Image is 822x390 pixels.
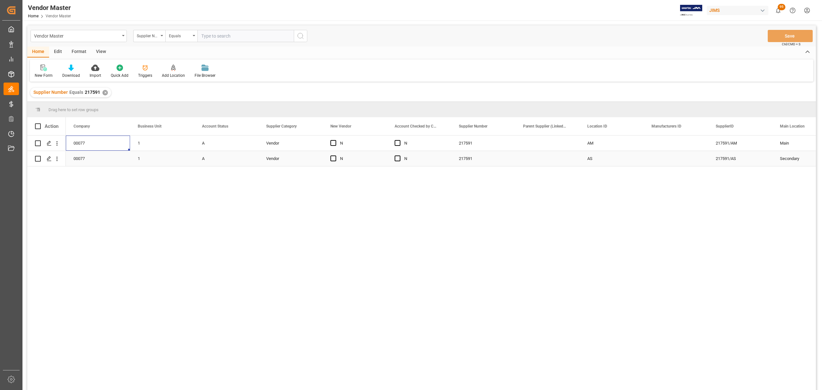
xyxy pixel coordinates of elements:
button: open menu [133,30,165,42]
span: 217591 [85,90,100,95]
span: Company [74,124,90,129]
div: Supplier Number [137,31,159,39]
button: Help Center [785,3,800,18]
div: N [404,136,443,151]
span: Main Location [780,124,805,129]
div: Quick Add [111,73,128,78]
div: N [340,136,379,151]
div: Edit [49,47,67,58]
span: Drag here to set row groups [48,107,99,112]
button: Save [768,30,813,42]
span: Supplier Category [266,124,297,129]
button: show 95 new notifications [771,3,785,18]
div: AM [580,136,644,151]
div: N [404,151,443,166]
div: AS [580,151,644,166]
div: Triggers [138,73,152,78]
div: 1 [130,151,194,166]
span: 95 [778,4,785,10]
div: 00077 [66,151,130,166]
div: Press SPACE to select this row. [27,151,66,166]
div: Equals [169,31,191,39]
input: Type to search [197,30,294,42]
span: SupplierID [716,124,734,129]
span: Location ID [587,124,607,129]
span: New Vendor [330,124,351,129]
div: N [340,151,379,166]
a: Home [28,14,39,18]
span: Manufacturers ID [651,124,681,129]
div: 217591/AS [708,151,772,166]
span: Account Checked by Compliance [395,124,438,129]
div: JIMS [707,6,768,15]
div: Add Location [162,73,185,78]
button: open menu [31,30,127,42]
div: File Browser [195,73,215,78]
button: JIMS [707,4,771,16]
span: Supplier Number [33,90,68,95]
div: Vendor [266,151,315,166]
span: Business Unit [138,124,162,129]
div: Download [62,73,80,78]
div: 00077 [66,136,130,151]
div: Import [90,73,101,78]
span: Ctrl/CMD + S [782,42,800,47]
div: 1 [130,136,194,151]
div: Home [27,47,49,58]
div: 217591 [451,151,515,166]
div: Press SPACE to select this row. [27,136,66,151]
span: Supplier Number [459,124,487,129]
div: Vendor Master [34,31,120,40]
div: A [202,151,251,166]
div: View [91,47,111,58]
div: New Form [35,73,53,78]
span: Account Status [202,124,228,129]
span: Equals [69,90,83,95]
div: ✕ [102,90,108,95]
div: A [202,136,251,151]
div: 217591/AM [708,136,772,151]
button: search button [294,30,307,42]
div: Format [67,47,91,58]
div: Vendor Master [28,3,71,13]
div: Action [45,123,58,129]
div: Vendor [266,136,315,151]
button: open menu [165,30,197,42]
div: 217591 [451,136,515,151]
span: Parent Supplier (Linked to SKU) [523,124,566,129]
img: Exertis%20JAM%20-%20Email%20Logo.jpg_1722504956.jpg [680,5,702,16]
